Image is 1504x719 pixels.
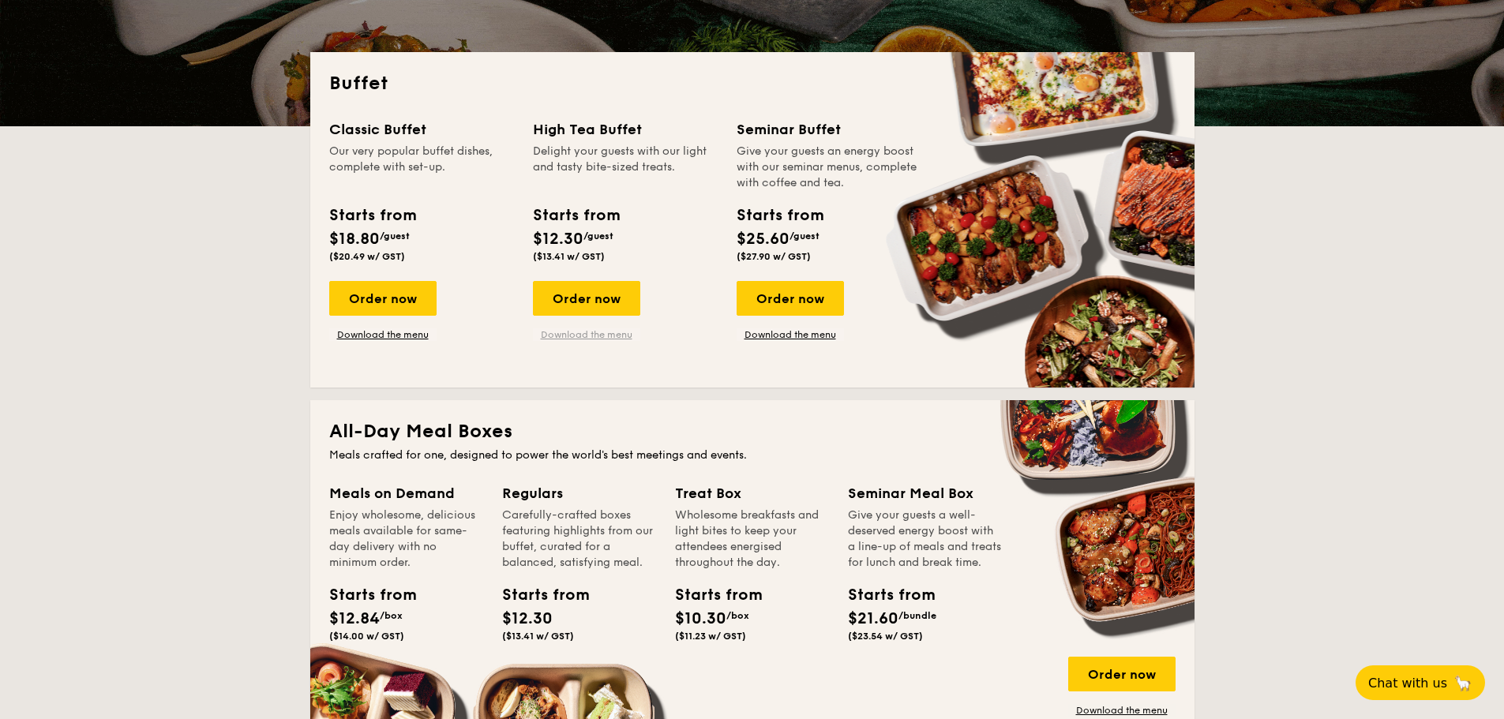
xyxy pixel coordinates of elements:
div: Order now [329,281,437,316]
span: /guest [380,230,410,242]
a: Download the menu [329,328,437,341]
span: $10.30 [675,609,726,628]
span: $12.30 [502,609,553,628]
span: $21.60 [848,609,898,628]
span: ($27.90 w/ GST) [737,251,811,262]
div: Seminar Buffet [737,118,921,140]
span: /box [380,610,403,621]
div: Enjoy wholesome, delicious meals available for same-day delivery with no minimum order. [329,507,483,571]
span: /guest [790,230,820,242]
div: Order now [737,281,844,316]
span: /box [726,610,749,621]
div: Starts from [675,583,746,607]
div: Starts from [329,583,400,607]
span: ($13.41 w/ GST) [533,251,605,262]
button: Chat with us🦙 [1356,665,1485,700]
span: $12.30 [533,230,583,249]
h2: Buffet [329,71,1176,96]
div: Give your guests a well-deserved energy boost with a line-up of meals and treats for lunch and br... [848,507,1002,571]
span: 🦙 [1453,674,1472,692]
div: Order now [1068,657,1176,691]
div: Order now [533,281,640,316]
div: Starts from [533,204,619,227]
h2: All-Day Meal Boxes [329,419,1176,444]
div: Starts from [502,583,573,607]
span: $12.84 [329,609,380,628]
a: Download the menu [1068,704,1176,717]
span: $18.80 [329,230,380,249]
div: Meals crafted for one, designed to power the world's best meetings and events. [329,448,1176,463]
span: ($23.54 w/ GST) [848,631,923,642]
a: Download the menu [533,328,640,341]
a: Download the menu [737,328,844,341]
div: Our very popular buffet dishes, complete with set-up. [329,144,514,191]
div: High Tea Buffet [533,118,718,140]
span: ($20.49 w/ GST) [329,251,405,262]
div: Starts from [737,204,823,227]
div: Wholesome breakfasts and light bites to keep your attendees energised throughout the day. [675,507,829,571]
div: Give your guests an energy boost with our seminar menus, complete with coffee and tea. [737,144,921,191]
div: Seminar Meal Box [848,482,1002,504]
span: ($11.23 w/ GST) [675,631,746,642]
span: Chat with us [1368,676,1447,691]
div: Delight your guests with our light and tasty bite-sized treats. [533,144,718,191]
span: $25.60 [737,230,790,249]
div: Meals on Demand [329,482,483,504]
span: ($13.41 w/ GST) [502,631,574,642]
span: /bundle [898,610,936,621]
div: Regulars [502,482,656,504]
span: /guest [583,230,613,242]
span: ($14.00 w/ GST) [329,631,404,642]
div: Classic Buffet [329,118,514,140]
div: Treat Box [675,482,829,504]
div: Carefully-crafted boxes featuring highlights from our buffet, curated for a balanced, satisfying ... [502,507,656,571]
div: Starts from [848,583,919,607]
div: Starts from [329,204,415,227]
